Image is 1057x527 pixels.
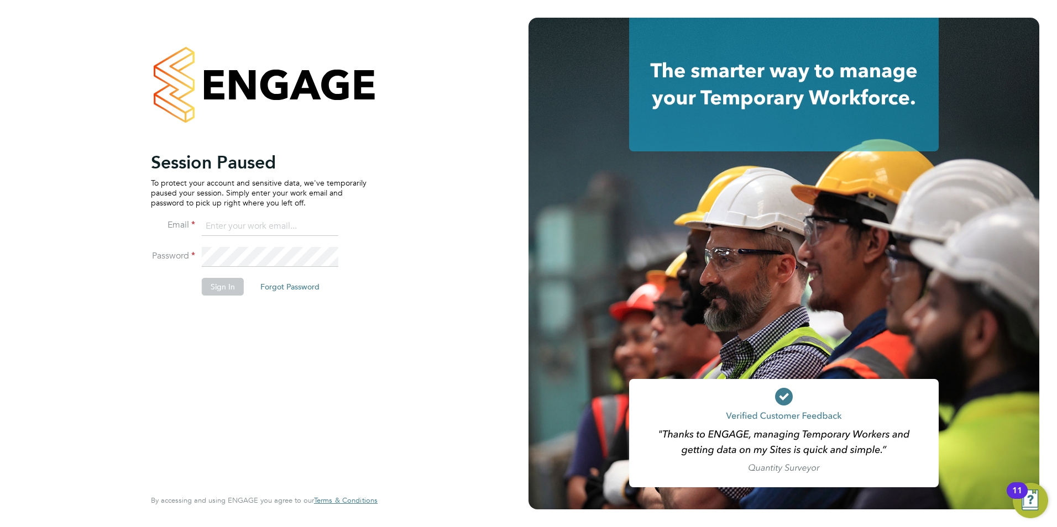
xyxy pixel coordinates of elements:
p: To protect your account and sensitive data, we've temporarily paused your session. Simply enter y... [151,178,367,208]
h2: Session Paused [151,151,367,173]
span: By accessing and using ENGAGE you agree to our [151,496,378,505]
label: Password [151,250,195,262]
input: Enter your work email... [202,217,338,236]
label: Email [151,219,195,231]
a: Terms & Conditions [314,496,378,505]
button: Open Resource Center, 11 new notifications [1013,483,1048,518]
button: Forgot Password [252,278,328,296]
button: Sign In [202,278,244,296]
div: 11 [1012,491,1022,505]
